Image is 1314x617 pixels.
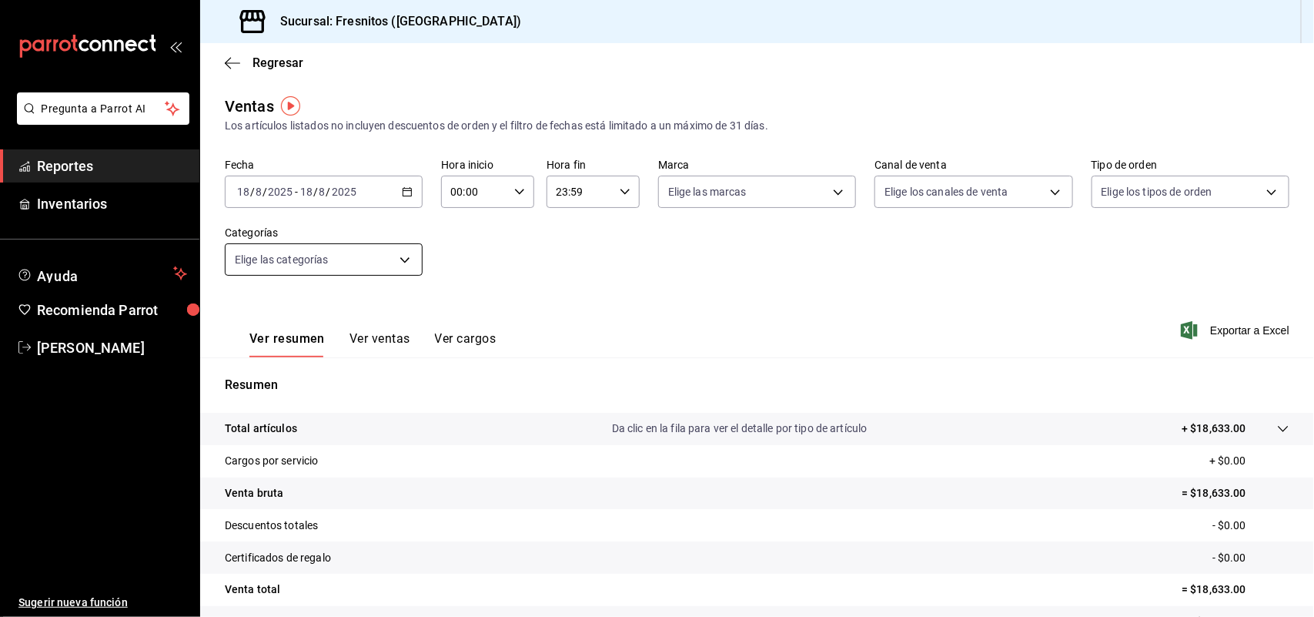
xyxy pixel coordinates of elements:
[319,186,326,198] input: --
[249,331,325,357] button: Ver resumen
[236,186,250,198] input: --
[225,376,1289,394] p: Resumen
[658,160,856,171] label: Marca
[37,193,187,214] span: Inventarios
[225,550,331,566] p: Certificados de regalo
[1092,160,1289,171] label: Tipo de orden
[1182,582,1289,598] p: = $18,633.00
[225,228,423,239] label: Categorías
[435,331,497,357] button: Ver cargos
[17,92,189,125] button: Pregunta a Parrot AI
[331,186,357,198] input: ----
[225,485,283,501] p: Venta bruta
[281,96,300,116] img: Tooltip marker
[225,118,1289,134] div: Los artículos listados no incluyen descuentos de orden y el filtro de fechas está limitado a un m...
[262,186,267,198] span: /
[884,184,1008,200] span: Elige los canales de venta
[1184,321,1289,340] button: Exportar a Excel
[37,300,187,320] span: Recomienda Parrot
[268,12,521,31] h3: Sucursal: Fresnitos ([GEOGRAPHIC_DATA])
[1182,421,1246,437] p: + $18,633.00
[1182,485,1289,501] p: = $18,633.00
[299,186,313,198] input: --
[441,160,534,171] label: Hora inicio
[250,186,255,198] span: /
[225,95,274,118] div: Ventas
[42,101,166,117] span: Pregunta a Parrot AI
[225,421,297,437] p: Total artículos
[235,252,329,267] span: Elige las categorías
[874,160,1072,171] label: Canal de venta
[1212,518,1289,534] p: - $0.00
[668,184,747,200] span: Elige las marcas
[249,331,496,357] div: navigation tabs
[349,331,410,357] button: Ver ventas
[225,582,280,598] p: Venta total
[252,55,303,70] span: Regresar
[612,421,868,437] p: Da clic en la fila para ver el detalle por tipo de artículo
[225,453,319,469] p: Cargos por servicio
[37,156,187,176] span: Reportes
[1209,453,1289,469] p: + $0.00
[225,55,303,70] button: Regresar
[37,264,167,283] span: Ayuda
[11,112,189,128] a: Pregunta a Parrot AI
[18,595,187,611] span: Sugerir nueva función
[169,40,182,52] button: open_drawer_menu
[313,186,318,198] span: /
[547,160,640,171] label: Hora fin
[326,186,331,198] span: /
[225,160,423,171] label: Fecha
[1102,184,1212,200] span: Elige los tipos de orden
[255,186,262,198] input: --
[225,518,318,534] p: Descuentos totales
[295,186,298,198] span: -
[37,337,187,358] span: [PERSON_NAME]
[267,186,293,198] input: ----
[1212,550,1289,566] p: - $0.00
